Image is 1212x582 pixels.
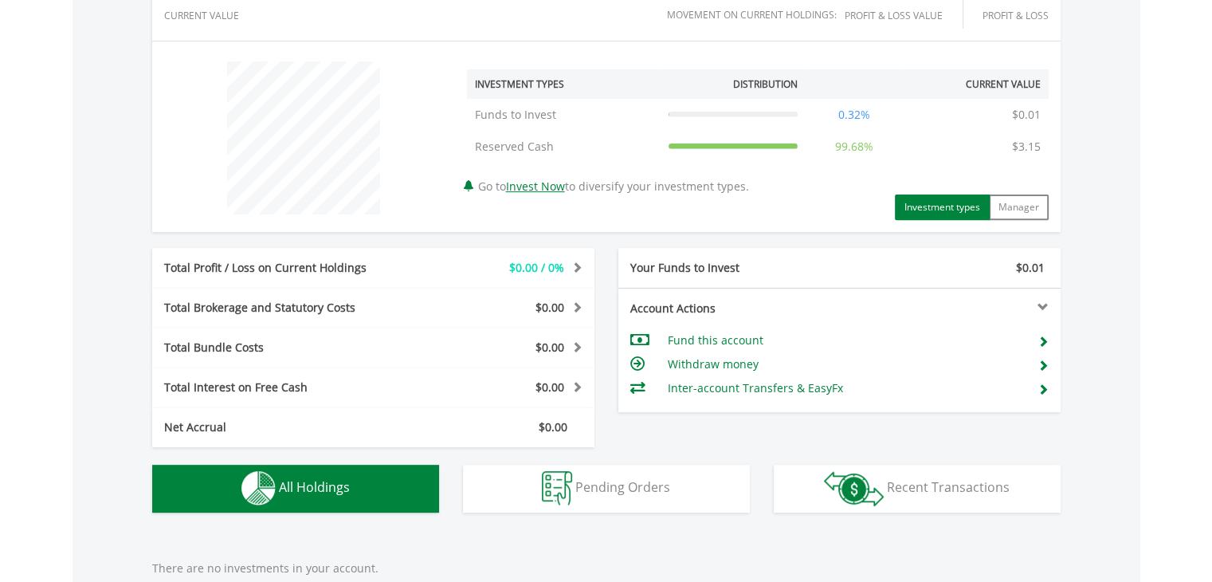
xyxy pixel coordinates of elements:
div: CURRENT VALUE [164,10,239,21]
div: Movement on Current Holdings: [667,10,837,20]
div: Total Brokerage and Statutory Costs [152,300,410,316]
div: Total Bundle Costs [152,340,410,356]
td: Fund this account [667,328,1025,352]
button: All Holdings [152,465,439,513]
button: Recent Transactions [774,465,1061,513]
td: $3.15 [1004,131,1049,163]
div: Total Interest on Free Cash [152,379,410,395]
th: Investment Types [467,69,661,99]
a: Invest Now [506,179,565,194]
td: $0.01 [1004,99,1049,131]
img: pending_instructions-wht.png [542,471,572,505]
td: 0.32% [806,99,903,131]
span: Pending Orders [575,478,670,496]
div: Account Actions [618,301,840,317]
span: $0.00 [535,379,564,395]
div: Profit & Loss [983,10,1049,21]
span: $0.01 [1016,260,1045,275]
td: Withdraw money [667,352,1025,376]
div: Go to to diversify your investment types. [455,53,1061,220]
span: $0.00 [539,419,567,435]
span: All Holdings [279,478,350,496]
span: $0.00 [535,340,564,355]
th: Current Value [903,69,1049,99]
img: holdings-wht.png [241,471,276,505]
div: Distribution [733,77,798,91]
div: Your Funds to Invest [618,260,840,276]
td: 99.68% [806,131,903,163]
p: There are no investments in your account. [152,560,1061,576]
button: Manager [989,195,1049,220]
td: Inter-account Transfers & EasyFx [667,376,1025,400]
button: Investment types [895,195,990,220]
div: Net Accrual [152,419,410,435]
td: Reserved Cash [467,131,661,163]
img: transactions-zar-wht.png [824,471,884,506]
span: $0.00 / 0% [509,260,564,275]
td: Funds to Invest [467,99,661,131]
div: Total Profit / Loss on Current Holdings [152,260,410,276]
button: Pending Orders [463,465,750,513]
span: Recent Transactions [887,478,1010,496]
span: $0.00 [535,300,564,315]
div: Profit & Loss Value [845,10,963,21]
